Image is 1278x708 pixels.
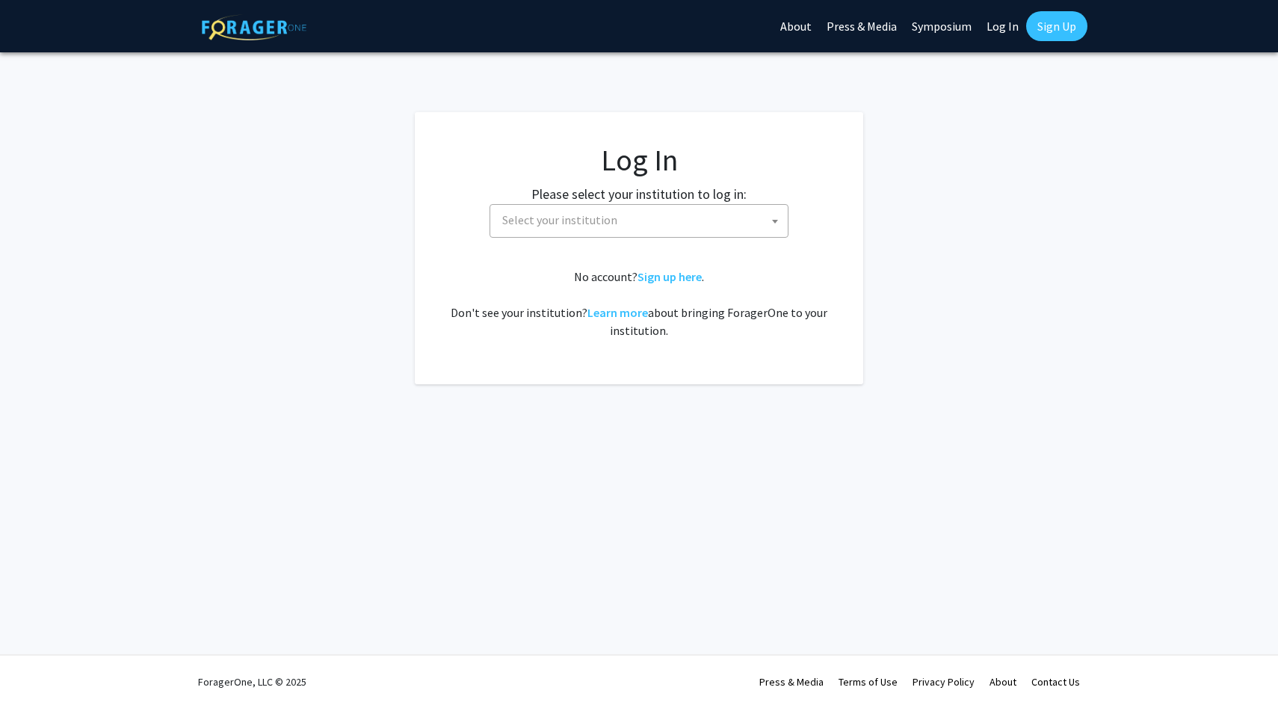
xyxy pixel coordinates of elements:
[490,204,788,238] span: Select your institution
[990,675,1016,689] a: About
[587,305,648,320] a: Learn more about bringing ForagerOne to your institution
[1031,675,1080,689] a: Contact Us
[531,184,747,204] label: Please select your institution to log in:
[1026,11,1087,41] a: Sign Up
[202,14,306,40] img: ForagerOne Logo
[913,675,975,689] a: Privacy Policy
[198,656,306,708] div: ForagerOne, LLC © 2025
[839,675,898,689] a: Terms of Use
[502,212,617,227] span: Select your institution
[638,269,702,284] a: Sign up here
[445,142,833,178] h1: Log In
[496,205,788,236] span: Select your institution
[759,675,824,689] a: Press & Media
[445,268,833,339] div: No account? . Don't see your institution? about bringing ForagerOne to your institution.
